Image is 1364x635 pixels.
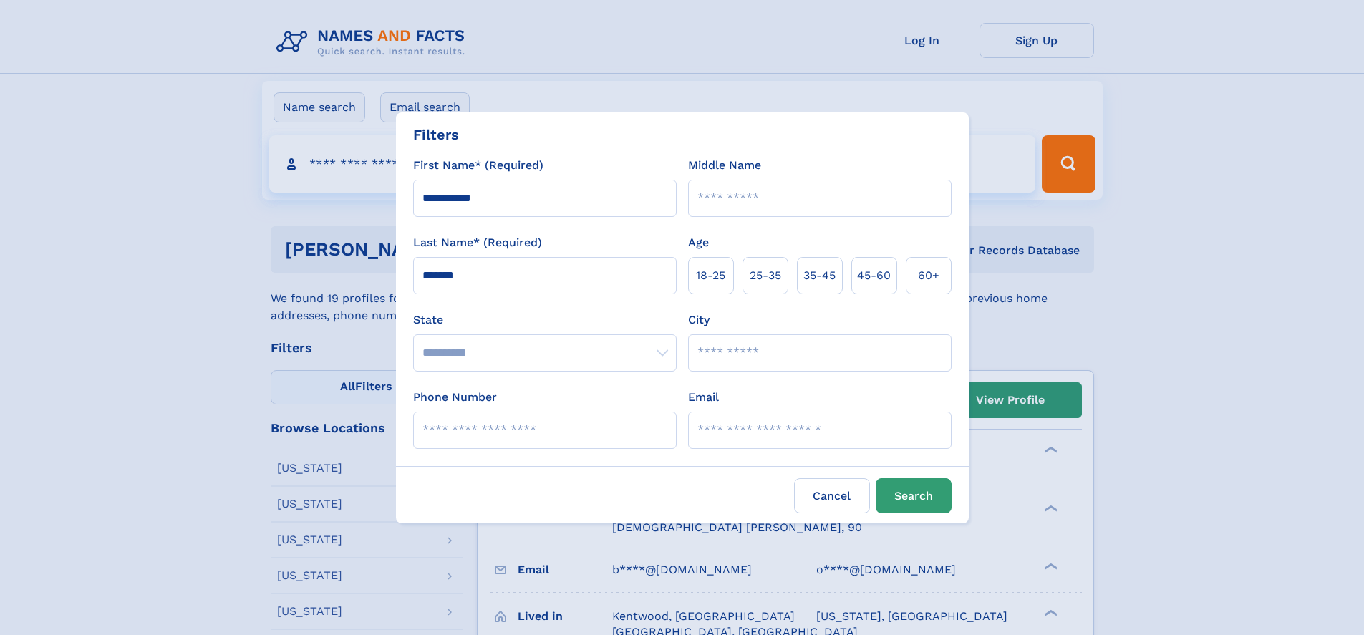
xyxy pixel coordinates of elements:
label: Middle Name [688,157,761,174]
label: Email [688,389,719,406]
span: 60+ [918,267,939,284]
span: 45‑60 [857,267,891,284]
label: Phone Number [413,389,497,406]
label: City [688,311,710,329]
span: 25‑35 [750,267,781,284]
label: First Name* (Required) [413,157,543,174]
span: 18‑25 [696,267,725,284]
label: Cancel [794,478,870,513]
label: Last Name* (Required) [413,234,542,251]
label: Age [688,234,709,251]
label: State [413,311,677,329]
button: Search [876,478,952,513]
div: Filters [413,124,459,145]
span: 35‑45 [803,267,836,284]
